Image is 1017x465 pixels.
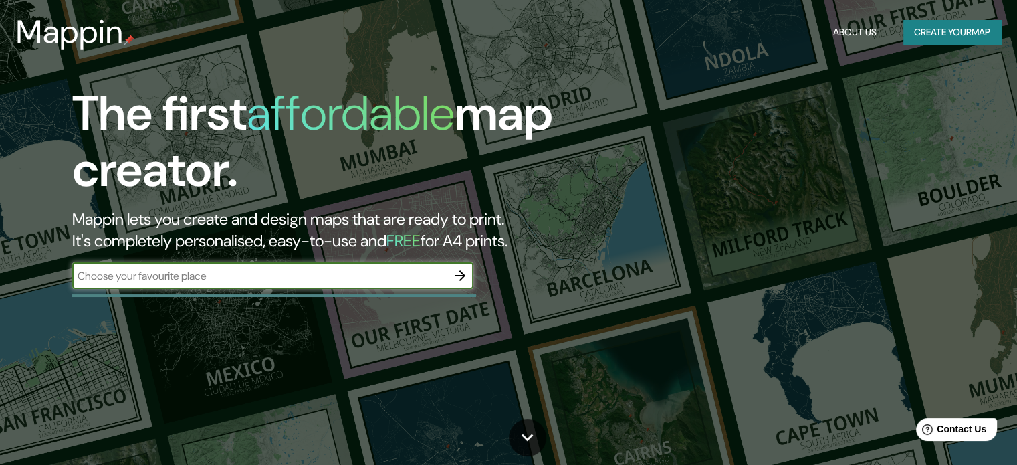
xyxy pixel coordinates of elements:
button: Create yourmap [903,20,1001,45]
h2: Mappin lets you create and design maps that are ready to print. It's completely personalised, eas... [72,209,581,252]
h5: FREE [386,230,421,251]
h1: affordable [247,82,455,145]
button: About Us [828,20,882,45]
h3: Mappin [16,13,124,51]
img: mappin-pin [124,35,134,45]
iframe: Help widget launcher [898,413,1002,450]
h1: The first map creator. [72,86,581,209]
input: Choose your favourite place [72,268,447,284]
